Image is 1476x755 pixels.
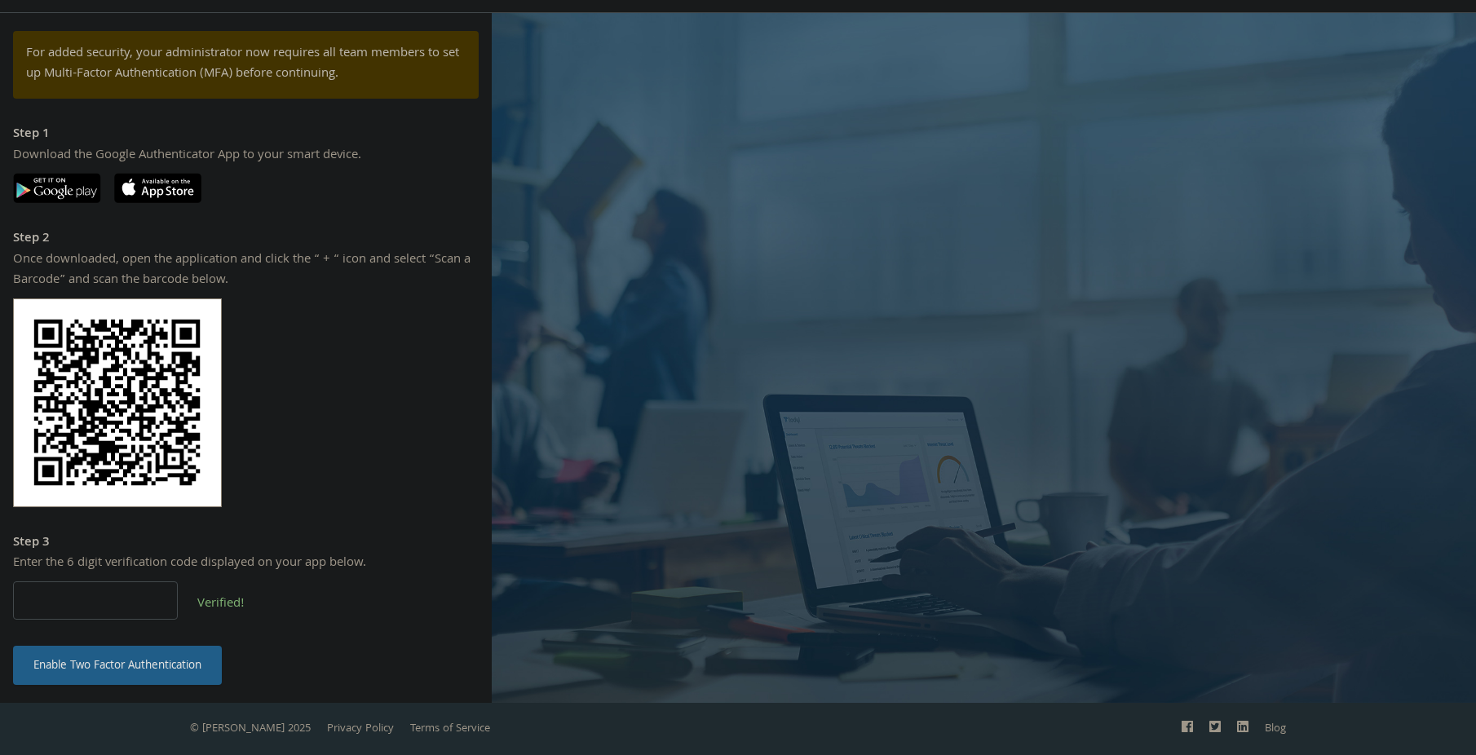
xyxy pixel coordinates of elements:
[13,250,479,292] div: Once downloaded, open the application and click the “ + “ icon and select “Scan a Barcode” and sc...
[13,554,479,575] div: Enter the 6 digit verification code displayed on your app below.
[13,646,222,685] button: Enable Two Factor Authentication
[26,44,466,86] div: For added security, your administrator now requires all team members to set up Multi-Factor Authe...
[114,173,201,203] img: apple-app-store.svg
[190,720,311,738] span: © [PERSON_NAME] 2025
[13,124,50,145] strong: Step 1
[13,298,222,507] img: 8mCaSn65eGdAAAAABJRU5ErkJggg==
[410,720,490,738] a: Terms of Service
[1265,720,1286,738] a: Blog
[327,720,394,738] a: Privacy Policy
[13,532,50,554] strong: Step 3
[13,228,50,249] strong: Step 2
[197,594,245,615] span: Verified!
[13,173,101,203] img: google-play.svg
[13,146,479,167] div: Download the Google Authenticator App to your smart device.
